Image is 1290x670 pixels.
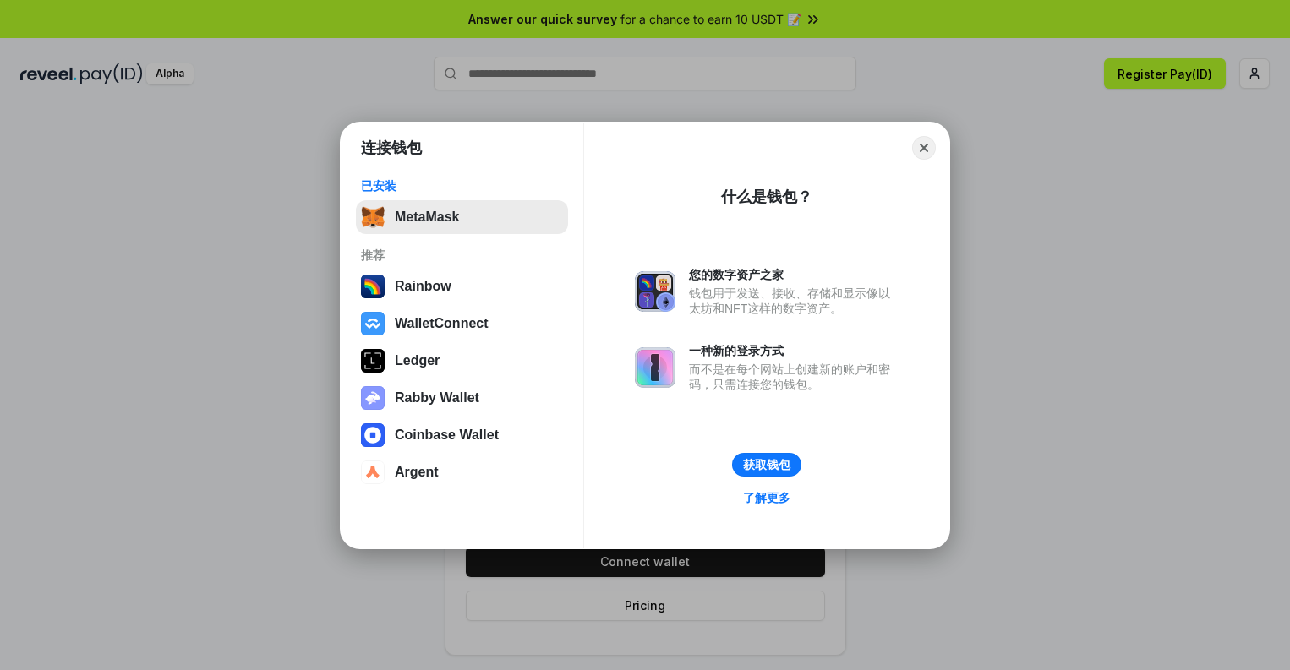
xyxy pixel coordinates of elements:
img: svg+xml,%3Csvg%20xmlns%3D%22http%3A%2F%2Fwww.w3.org%2F2000%2Fsvg%22%20fill%3D%22none%22%20viewBox... [635,347,675,388]
div: Rabby Wallet [395,390,479,406]
button: WalletConnect [356,307,568,340]
button: MetaMask [356,200,568,234]
button: Ledger [356,344,568,378]
div: Rainbow [395,279,451,294]
div: 而不是在每个网站上创建新的账户和密码，只需连接您的钱包。 [689,362,899,392]
div: 什么是钱包？ [721,187,812,207]
div: 了解更多 [743,490,790,505]
button: Coinbase Wallet [356,418,568,452]
img: svg+xml,%3Csvg%20width%3D%2228%22%20height%3D%2228%22%20viewBox%3D%220%200%2028%2028%22%20fill%3D... [361,312,385,335]
div: 一种新的登录方式 [689,343,899,358]
button: 获取钱包 [732,453,801,477]
button: Argent [356,455,568,489]
div: MetaMask [395,210,459,225]
img: svg+xml,%3Csvg%20xmlns%3D%22http%3A%2F%2Fwww.w3.org%2F2000%2Fsvg%22%20fill%3D%22none%22%20viewBox... [635,271,675,312]
img: svg+xml,%3Csvg%20xmlns%3D%22http%3A%2F%2Fwww.w3.org%2F2000%2Fsvg%22%20fill%3D%22none%22%20viewBox... [361,386,385,410]
img: svg+xml,%3Csvg%20xmlns%3D%22http%3A%2F%2Fwww.w3.org%2F2000%2Fsvg%22%20width%3D%2228%22%20height%3... [361,349,385,373]
div: 钱包用于发送、接收、存储和显示像以太坊和NFT这样的数字资产。 [689,286,899,316]
div: Coinbase Wallet [395,428,499,443]
div: Ledger [395,353,440,368]
a: 了解更多 [733,487,801,509]
div: WalletConnect [395,316,489,331]
h1: 连接钱包 [361,138,422,158]
div: 推荐 [361,248,563,263]
button: Rainbow [356,270,568,303]
button: Close [912,136,936,160]
img: svg+xml,%3Csvg%20width%3D%2228%22%20height%3D%2228%22%20viewBox%3D%220%200%2028%2028%22%20fill%3D... [361,460,385,484]
img: svg+xml,%3Csvg%20width%3D%22120%22%20height%3D%22120%22%20viewBox%3D%220%200%20120%20120%22%20fil... [361,275,385,298]
div: 已安装 [361,178,563,193]
button: Rabby Wallet [356,381,568,415]
div: 您的数字资产之家 [689,267,899,282]
img: svg+xml,%3Csvg%20width%3D%2228%22%20height%3D%2228%22%20viewBox%3D%220%200%2028%2028%22%20fill%3D... [361,423,385,447]
div: 获取钱包 [743,457,790,472]
img: svg+xml,%3Csvg%20fill%3D%22none%22%20height%3D%2233%22%20viewBox%3D%220%200%2035%2033%22%20width%... [361,205,385,229]
div: Argent [395,465,439,480]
